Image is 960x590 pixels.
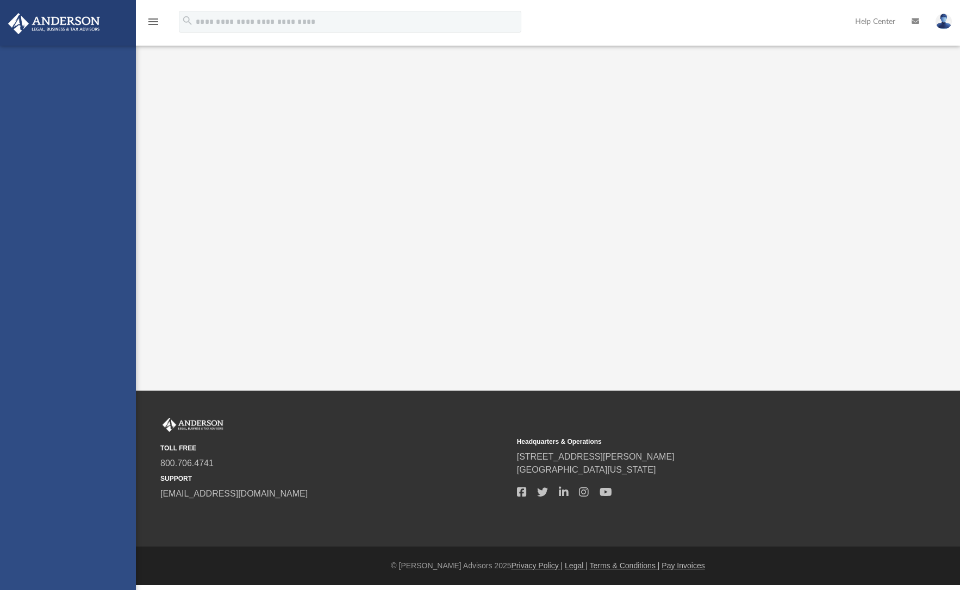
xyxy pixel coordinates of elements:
a: Legal | [565,561,588,570]
a: [GEOGRAPHIC_DATA][US_STATE] [517,465,656,474]
img: Anderson Advisors Platinum Portal [160,418,226,432]
a: [EMAIL_ADDRESS][DOMAIN_NAME] [160,489,308,498]
a: Privacy Policy | [512,561,563,570]
small: SUPPORT [160,474,509,484]
small: Headquarters & Operations [517,437,866,447]
a: 800.706.4741 [160,459,214,468]
img: User Pic [936,14,952,29]
i: search [182,15,194,27]
i: menu [147,15,160,28]
a: Pay Invoices [662,561,705,570]
a: [STREET_ADDRESS][PERSON_NAME] [517,452,675,461]
a: Terms & Conditions | [590,561,660,570]
small: TOLL FREE [160,443,509,453]
img: Anderson Advisors Platinum Portal [5,13,103,34]
a: menu [147,21,160,28]
div: © [PERSON_NAME] Advisors 2025 [136,560,960,572]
